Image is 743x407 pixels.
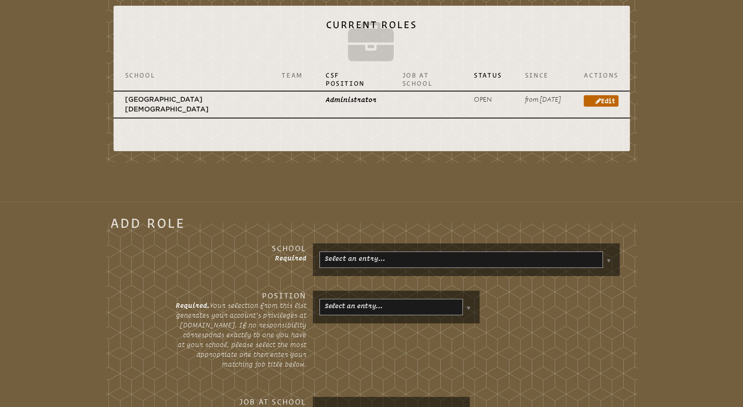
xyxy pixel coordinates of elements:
[176,291,306,300] h3: Position
[125,95,259,114] p: [GEOGRAPHIC_DATA][DEMOGRAPHIC_DATA]
[176,300,306,369] p: Your selection from this list generates your account’s privileges at [DOMAIN_NAME]. If no respons...
[125,71,259,79] p: School
[525,71,561,79] p: Since
[110,218,185,228] legend: Add Role
[326,95,379,105] p: Administrator
[275,254,306,262] span: Required
[525,95,561,105] p: from [DATE]
[402,71,451,87] p: Job at School
[321,299,383,312] a: Select an entry…
[584,71,618,79] p: Actions
[321,252,385,265] a: Select an entry…
[326,71,379,87] p: CSF Position
[176,302,210,309] span: Required.
[281,71,302,79] p: Team
[474,95,502,105] p: open
[474,71,502,79] p: Status
[584,95,618,107] a: Edit
[176,243,306,253] h3: School
[176,397,306,407] h3: Job at School
[120,14,623,68] h2: Current Roles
